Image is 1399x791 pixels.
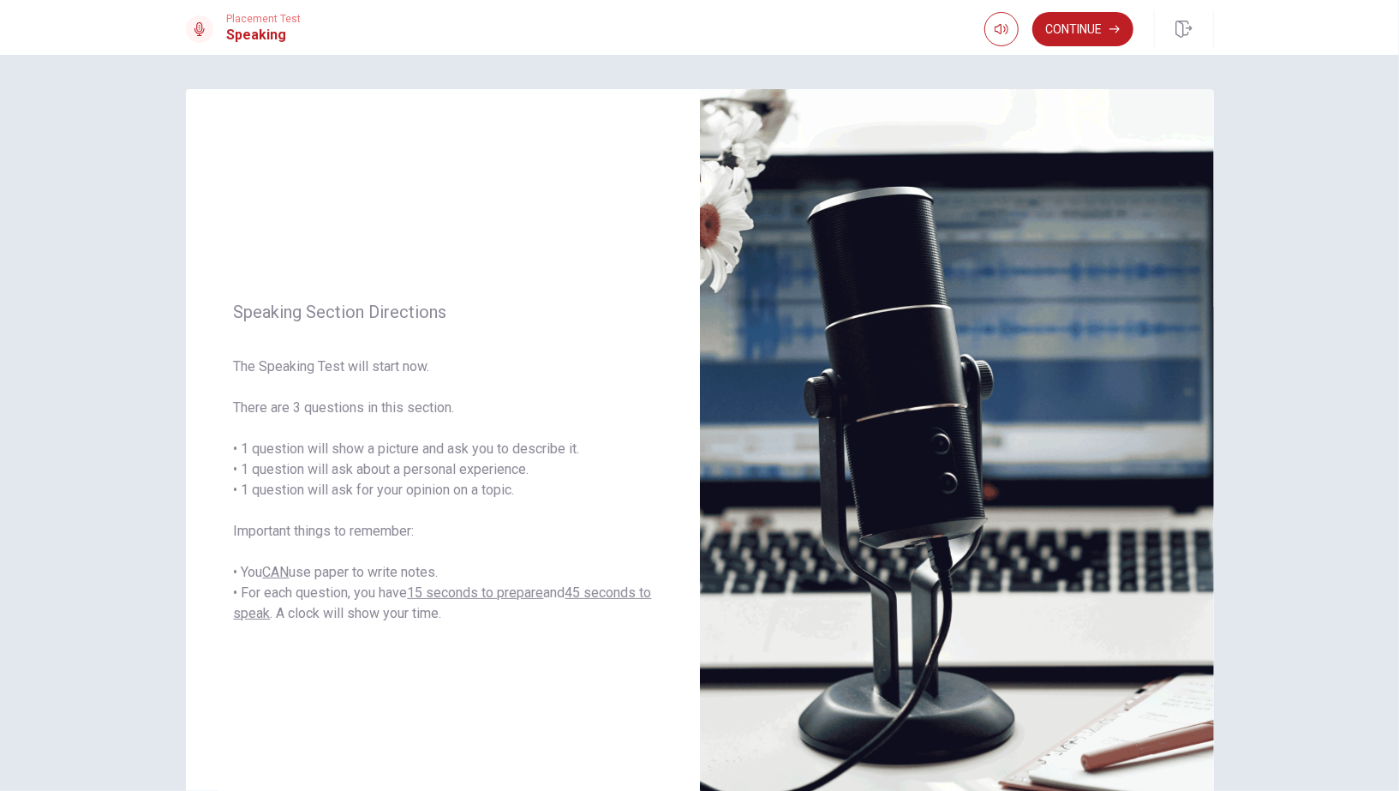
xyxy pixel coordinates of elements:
span: The Speaking Test will start now. There are 3 questions in this section. • 1 question will show a... [234,357,652,624]
u: 15 seconds to prepare [408,584,544,601]
u: CAN [263,564,290,580]
span: Speaking Section Directions [234,302,652,322]
button: Continue [1032,12,1133,46]
span: Placement Test [227,13,302,25]
h1: Speaking [227,25,302,45]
